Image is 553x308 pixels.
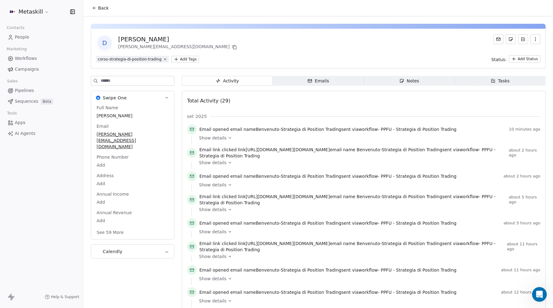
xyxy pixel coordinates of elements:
span: Swipe One [103,95,127,101]
button: Add Tags [171,56,199,63]
a: SequencesBeta [5,96,78,106]
span: Annual Revenue [95,210,133,216]
a: Show details [199,135,536,141]
img: Calendly [96,249,100,254]
span: [URL][DOMAIN_NAME][DOMAIN_NAME] [246,147,330,152]
div: [PERSON_NAME][EMAIL_ADDRESS][DOMAIN_NAME] [118,44,238,51]
span: Email opened [199,268,229,273]
span: d [97,35,112,50]
a: Show details [199,276,536,282]
span: email name sent via workflow - [199,126,456,132]
button: See 59 More [93,227,127,238]
span: Benvenuto-Strategia di Position Trading [256,290,341,295]
span: Sequences [15,98,38,105]
span: Add [97,181,168,187]
span: Benvenuto-Strategia di Position Trading [357,194,442,199]
span: Benvenuto-Strategia di Position Trading [256,127,341,132]
img: Swipe One [96,96,100,100]
span: Show details [199,160,227,166]
button: Swipe OneSwipe One [91,91,174,105]
a: Show details [199,253,536,260]
span: Contacts [4,23,27,32]
span: about 2 hours ago [509,148,540,158]
a: Show details [199,229,536,235]
span: Email opened [199,174,229,179]
span: [PERSON_NAME][EMAIL_ADDRESS][DOMAIN_NAME] [97,131,168,150]
span: about 5 hours ago [509,195,540,205]
span: Annual Income [95,191,130,197]
span: Email [95,123,110,129]
span: People [15,34,29,40]
span: AI Agents [15,130,35,137]
span: Show details [199,298,227,304]
span: Email opened [199,290,229,295]
span: Benvenuto-Strategia di Position Trading [256,268,341,273]
span: Apps [15,119,26,126]
span: Beta [41,98,53,105]
span: Metaskill [19,8,43,16]
span: Benvenuto-Strategia di Position Trading [256,221,341,226]
span: PPFU - Strategia di Position Trading [381,221,456,226]
span: Status: [491,56,506,63]
span: Show details [199,276,227,282]
span: Email link clicked [199,147,237,152]
span: 10 minutes ago [509,127,540,132]
span: Address [95,173,115,179]
span: Calendly [103,248,123,255]
span: PPFU - Strategia di Position Trading [381,174,456,179]
span: Add [97,218,168,224]
span: link email name sent via workflow - [199,147,506,159]
span: PPFU - Strategia di Position Trading [381,290,456,295]
button: CalendlyCalendly [91,245,174,258]
span: Workflows [15,55,37,62]
span: [PERSON_NAME] [97,113,168,119]
span: Benvenuto-Strategia di Position Trading [357,241,442,246]
button: Metaskill [7,6,51,17]
a: Show details [199,160,536,166]
span: Show details [199,135,227,141]
a: Apps [5,118,78,128]
span: Show details [199,253,227,260]
div: [PERSON_NAME] [118,35,238,44]
span: email name sent via workflow - [199,267,456,273]
span: Help & Support [51,294,79,299]
span: Email link clicked [199,241,237,246]
span: about 2 hours ago [504,174,540,179]
span: Benvenuto-Strategia di Position Trading [256,174,341,179]
button: Add Status [509,55,540,63]
span: about 12 hours ago [501,290,540,295]
span: about 11 hours ago [501,268,540,273]
span: [URL][DOMAIN_NAME][DOMAIN_NAME] [246,241,330,246]
span: Campaigns [15,66,39,73]
a: Show details [199,298,536,304]
div: Notes [399,78,419,84]
img: AVATAR%20METASKILL%20-%20Colori%20Positivo.png [9,8,16,15]
span: Phone Number [95,154,130,160]
span: PPFU - Strategia di Position Trading [381,268,456,273]
span: email name sent via workflow - [199,289,456,295]
span: set 2025 [187,113,207,119]
span: about 11 hours ago [507,242,540,252]
div: Emails [307,78,329,84]
span: Email opened [199,127,229,132]
div: corso-strategia-di-position-trading [98,56,161,62]
span: Tools [4,109,19,118]
iframe: Intercom live chat [532,287,547,302]
span: about 5 hours ago [504,221,540,226]
span: Show details [199,206,227,213]
span: Add [97,199,168,205]
span: Sales [4,77,20,86]
span: Add [97,162,168,168]
span: link email name sent via workflow - [199,240,504,253]
span: Marketing [4,44,29,54]
span: Email opened [199,221,229,226]
a: Show details [199,206,536,213]
a: Workflows [5,53,78,64]
a: Show details [199,182,536,188]
span: Total Activity (29) [187,98,230,104]
span: Show details [199,182,227,188]
a: People [5,32,78,42]
span: email name sent via workflow - [199,173,456,179]
a: AI Agents [5,128,78,139]
span: email name sent via workflow - [199,220,456,226]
